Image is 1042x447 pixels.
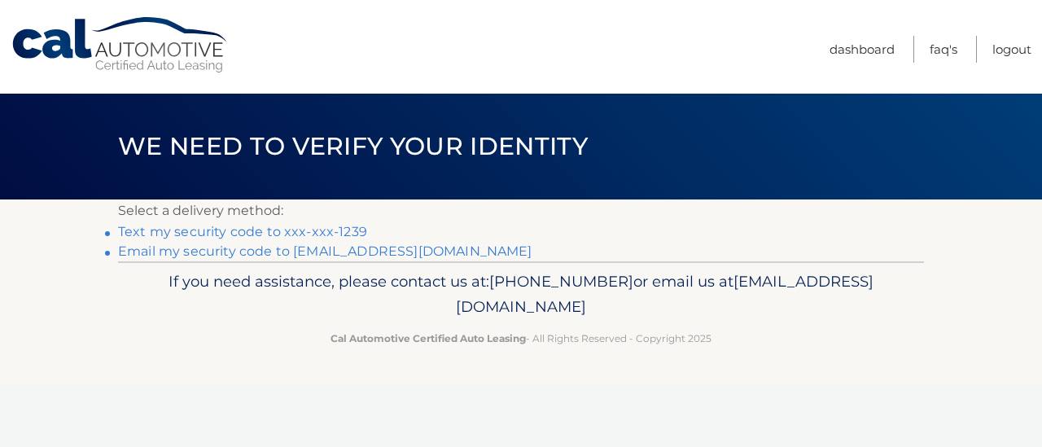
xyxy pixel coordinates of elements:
[11,16,230,74] a: Cal Automotive
[118,199,924,222] p: Select a delivery method:
[331,332,526,344] strong: Cal Automotive Certified Auto Leasing
[129,269,913,321] p: If you need assistance, please contact us at: or email us at
[489,272,633,291] span: [PHONE_NUMBER]
[992,36,1031,63] a: Logout
[118,243,532,259] a: Email my security code to [EMAIL_ADDRESS][DOMAIN_NAME]
[930,36,957,63] a: FAQ's
[830,36,895,63] a: Dashboard
[118,224,367,239] a: Text my security code to xxx-xxx-1239
[129,330,913,347] p: - All Rights Reserved - Copyright 2025
[118,131,588,161] span: We need to verify your identity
